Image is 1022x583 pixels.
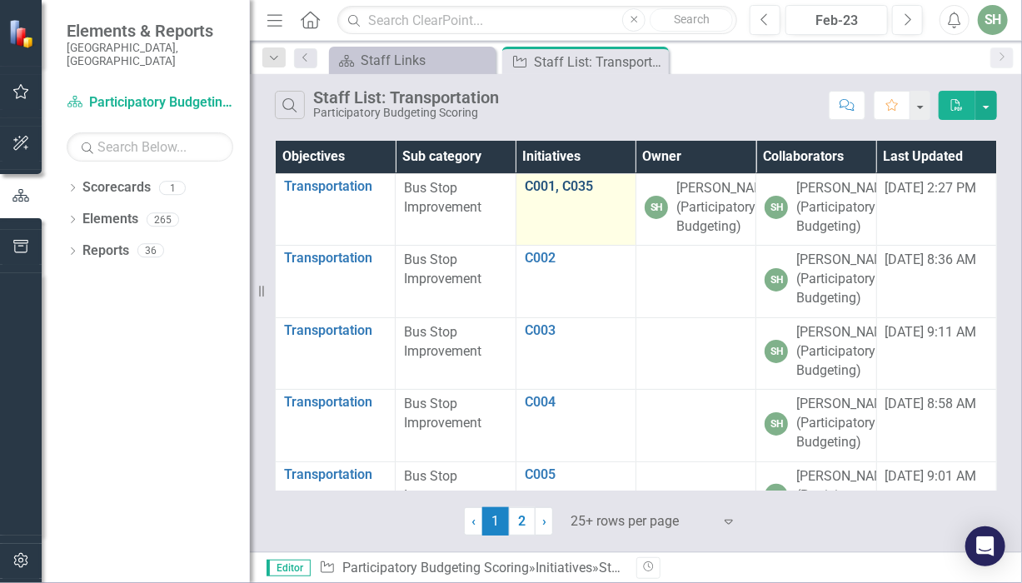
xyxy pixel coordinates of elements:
[796,395,896,452] div: [PERSON_NAME] (Participatory Budgeting)
[636,461,755,534] td: Double-Click to Edit
[885,467,988,486] div: [DATE] 9:01 AM
[8,19,37,48] img: ClearPoint Strategy
[284,395,386,410] a: Transportation
[796,467,896,525] div: [PERSON_NAME] (Participatory Budgeting)
[404,252,481,287] span: Bus Stop Improvement
[525,323,627,338] a: C003
[516,246,636,318] td: Double-Click to Edit Right Click for Context Menu
[796,323,896,381] div: [PERSON_NAME] (Participatory Budgeting)
[765,412,788,436] div: SH
[542,513,546,529] span: ›
[396,461,516,534] td: Double-Click to Edit
[756,317,876,390] td: Double-Click to Edit
[276,390,396,462] td: Double-Click to Edit Right Click for Context Menu
[67,41,233,68] small: [GEOGRAPHIC_DATA], [GEOGRAPHIC_DATA]
[765,268,788,291] div: SH
[67,21,233,41] span: Elements & Reports
[509,507,536,536] a: 2
[756,390,876,462] td: Double-Click to Edit
[756,173,876,246] td: Double-Click to Edit
[791,11,882,31] div: Feb-23
[796,251,896,308] div: [PERSON_NAME] (Participatory Budgeting)
[276,246,396,318] td: Double-Click to Edit Right Click for Context Menu
[82,242,129,261] a: Reports
[765,340,788,363] div: SH
[404,468,481,503] span: Bus Stop Improvement
[674,12,710,26] span: Search
[404,324,481,359] span: Bus Stop Improvement
[636,246,755,318] td: Double-Click to Edit
[885,251,988,270] div: [DATE] 8:36 AM
[284,323,386,338] a: Transportation
[333,50,491,71] a: Staff Links
[276,173,396,246] td: Double-Click to Edit Right Click for Context Menu
[516,173,636,246] td: Double-Click to Edit Right Click for Context Menu
[471,513,476,529] span: ‹
[276,461,396,534] td: Double-Click to Edit Right Click for Context Menu
[516,390,636,462] td: Double-Click to Edit Right Click for Context Menu
[482,507,509,536] span: 1
[267,560,311,576] span: Editor
[534,52,665,72] div: Staff List: Transportation
[525,467,627,482] a: C005
[765,196,788,219] div: SH
[284,467,386,482] a: Transportation
[885,323,988,342] div: [DATE] 9:11 AM
[361,50,491,71] div: Staff Links
[137,244,164,258] div: 36
[342,560,529,576] a: Participatory Budgeting Scoring
[965,526,1005,566] div: Open Intercom Messenger
[396,246,516,318] td: Double-Click to Edit
[756,246,876,318] td: Double-Click to Edit
[396,317,516,390] td: Double-Click to Edit
[82,178,151,197] a: Scorecards
[525,251,627,266] a: C002
[636,317,755,390] td: Double-Click to Edit
[796,179,896,237] div: [PERSON_NAME] (Participatory Budgeting)
[67,93,233,112] a: Participatory Budgeting Scoring
[525,395,627,410] a: C004
[785,5,888,35] button: Feb-23
[147,212,179,227] div: 265
[978,5,1008,35] button: SH
[404,396,481,431] span: Bus Stop Improvement
[599,560,747,576] div: Staff List: Transportation
[756,461,876,534] td: Double-Click to Edit
[284,251,386,266] a: Transportation
[650,8,733,32] button: Search
[313,107,499,119] div: Participatory Budgeting Scoring
[313,88,499,107] div: Staff List: Transportation
[765,484,788,507] div: SH
[645,196,668,219] div: SH
[82,210,138,229] a: Elements
[284,179,386,194] a: Transportation
[636,173,755,246] td: Double-Click to Edit
[404,180,481,215] span: Bus Stop Improvement
[67,132,233,162] input: Search Below...
[885,179,988,198] div: [DATE] 2:27 PM
[159,181,186,195] div: 1
[636,390,755,462] td: Double-Click to Edit
[276,317,396,390] td: Double-Click to Edit Right Click for Context Menu
[525,179,627,194] a: C001, C035
[337,6,737,35] input: Search ClearPoint...
[676,179,776,237] div: [PERSON_NAME] (Participatory Budgeting)
[396,390,516,462] td: Double-Click to Edit
[536,560,592,576] a: Initiatives
[885,395,988,414] div: [DATE] 8:58 AM
[396,173,516,246] td: Double-Click to Edit
[319,559,624,578] div: » »
[516,461,636,534] td: Double-Click to Edit Right Click for Context Menu
[516,317,636,390] td: Double-Click to Edit Right Click for Context Menu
